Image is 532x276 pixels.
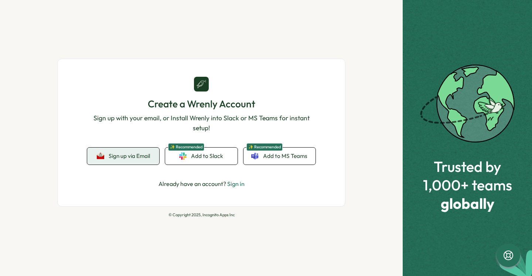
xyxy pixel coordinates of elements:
[158,179,245,189] p: Already have an account?
[227,180,245,187] a: Sign in
[87,148,159,165] button: Sign up via Email
[243,148,316,165] a: ✨ RecommendedAdd to MS Teams
[109,153,150,159] span: Sign up via Email
[87,113,316,133] p: Sign up with your email, or Install Wrenly into Slack or MS Teams for instant setup!
[57,213,345,217] p: © Copyright 2025, Incognito Apps Inc
[263,152,307,160] span: Add to MS Teams
[165,148,237,165] a: ✨ RecommendedAdd to Slack
[423,177,512,193] span: 1,000+ teams
[423,195,512,211] span: globally
[191,152,223,160] span: Add to Slack
[87,97,316,110] h1: Create a Wrenly Account
[168,143,204,151] span: ✨ Recommended
[246,143,283,151] span: ✨ Recommended
[423,158,512,175] span: Trusted by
